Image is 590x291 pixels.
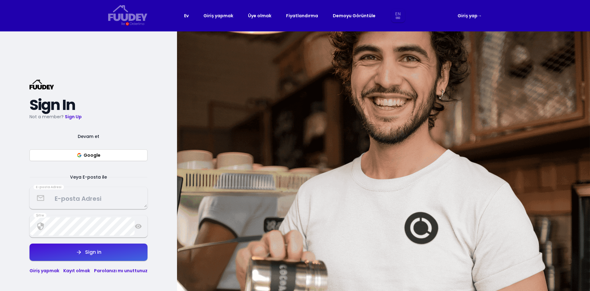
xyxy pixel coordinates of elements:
[333,13,376,19] font: Demoyu Görüntüle
[286,13,318,19] font: Fiyatlandırma
[84,152,100,158] font: Google
[63,268,90,274] font: Kayıt olmak
[29,99,147,111] h2: Sign In
[65,114,82,120] a: Sign Up
[29,268,59,274] font: Giriş yapmak
[70,174,107,180] font: Veya E-posta ile
[248,13,271,19] font: Üye olmak
[29,113,147,120] p: Not a member?
[36,213,44,218] font: Şifre
[29,149,147,161] button: Google
[36,185,61,189] font: E-posta Adresi
[94,268,147,274] font: Parolanızı mı unuttunuz
[29,244,147,261] button: Sign in
[108,5,147,21] svg: {/* Added fill="currentColor" here */} {/* This rectangle defines the background. Its explicit fi...
[29,79,54,90] svg: {/* Added fill="currentColor" here */} {/* This rectangle defines the background. Its explicit fi...
[478,13,482,19] font: →
[184,13,189,19] font: Ev
[78,133,99,139] font: Devam et
[82,250,101,255] div: Sign in
[130,21,144,26] font: Orderlina
[458,13,478,19] font: Giriş yap
[121,21,125,26] font: İle
[203,13,233,19] font: Giriş yapmak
